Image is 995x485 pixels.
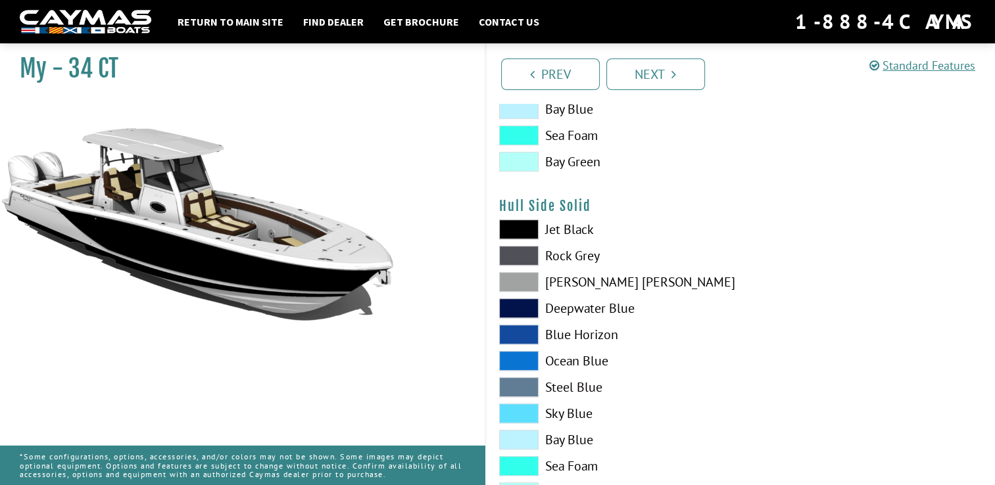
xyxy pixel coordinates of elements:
p: *Some configurations, options, accessories, and/or colors may not be shown. Some images may depic... [20,446,465,485]
label: Ocean Blue [499,351,727,371]
h1: My - 34 CT [20,54,452,83]
label: [PERSON_NAME] [PERSON_NAME] [499,272,727,292]
label: Jet Black [499,219,727,239]
label: Sea Foam [499,126,727,145]
a: Standard Features [869,58,975,73]
label: Blue Horizon [499,325,727,344]
label: Steel Blue [499,377,727,397]
a: Return to main site [171,13,290,30]
img: white-logo-c9c8dbefe5ff5ceceb0f0178aa75bf4bb51f6bca0971e226c86eb53dfe498488.png [20,10,151,34]
div: 1-888-4CAYMAS [795,7,975,36]
a: Find Dealer [297,13,370,30]
a: Prev [501,58,600,90]
label: Bay Blue [499,99,727,119]
a: Contact Us [472,13,546,30]
a: Get Brochure [377,13,466,30]
label: Deepwater Blue [499,298,727,318]
a: Next [606,58,705,90]
h4: Hull Side Solid [499,198,983,214]
label: Sky Blue [499,404,727,423]
label: Bay Blue [499,430,727,450]
label: Sea Foam [499,456,727,476]
label: Bay Green [499,152,727,172]
label: Rock Grey [499,246,727,266]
